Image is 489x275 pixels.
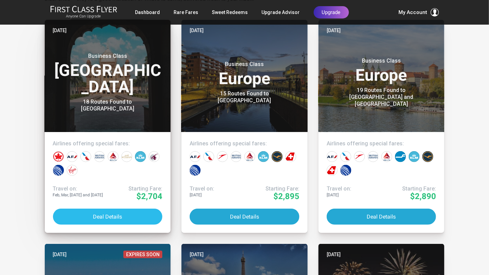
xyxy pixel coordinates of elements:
[53,165,64,176] div: United
[327,251,341,258] time: [DATE]
[53,53,163,95] h3: [GEOGRAPHIC_DATA]
[202,61,287,68] small: Business Class
[50,5,117,13] img: First Class Flyer
[123,251,162,258] span: Expires Soon
[53,209,163,225] button: Deal Details
[368,151,379,162] div: British Airways
[45,20,171,233] a: [DATE]Business Class[GEOGRAPHIC_DATA]18 Routes Found to [GEOGRAPHIC_DATA]Airlines offering specia...
[231,151,242,162] div: British Airways
[258,151,269,162] div: KLM
[53,140,163,147] h4: Airlines offering special fares:
[149,151,160,162] div: Qatar
[53,27,67,34] time: [DATE]
[327,140,436,147] h4: Airlines offering special fares:
[121,151,132,162] div: Etihad
[327,57,436,83] h3: Europe
[327,27,341,34] time: [DATE]
[190,151,201,162] div: Air France
[395,151,406,162] div: Finnair
[190,61,299,87] h3: Europe
[50,5,117,19] a: First Class FlyerAnyone Can Upgrade
[108,151,119,162] div: Delta Airlines
[50,14,117,19] small: Anyone Can Upgrade
[94,151,105,162] div: British Airways
[53,251,67,258] time: [DATE]
[65,53,150,60] small: Business Class
[354,151,365,162] div: Austrian Airlines‎
[217,151,228,162] div: Austrian Airlines‎
[80,151,91,162] div: American Airlines
[67,165,78,176] div: Virgin Atlantic
[339,57,424,64] small: Business Class
[314,6,349,18] a: Upgrade
[285,151,296,162] div: Swiss
[327,165,338,176] div: Swiss
[339,87,424,107] div: 19 Routes Found to [GEOGRAPHIC_DATA] and [GEOGRAPHIC_DATA]
[190,251,204,258] time: [DATE]
[318,20,445,233] a: [DATE]Business ClassEurope19 Routes Found to [GEOGRAPHIC_DATA] and [GEOGRAPHIC_DATA]Airlines offe...
[203,151,214,162] div: American Airlines
[327,151,338,162] div: Air France
[399,8,427,16] span: My Account
[340,165,351,176] div: United
[190,165,201,176] div: United
[67,151,78,162] div: Air France
[212,6,248,18] a: Sweet Redeems
[65,99,150,112] div: 18 Routes Found to [GEOGRAPHIC_DATA]
[340,151,351,162] div: American Airlines
[272,151,283,162] div: Lufthansa
[190,140,299,147] h4: Airlines offering special fares:
[381,151,392,162] div: Delta Airlines
[409,151,420,162] div: KLM
[190,209,299,225] button: Deal Details
[190,27,204,34] time: [DATE]
[202,90,287,104] div: 15 Routes Found to [GEOGRAPHIC_DATA]
[422,151,433,162] div: Lufthansa
[327,209,436,225] button: Deal Details
[135,6,160,18] a: Dashboard
[135,151,146,162] div: KLM
[53,151,64,162] div: Air Canada
[244,151,255,162] div: Delta Airlines
[399,8,439,16] button: My Account
[262,6,300,18] a: Upgrade Advisor
[174,6,199,18] a: Rare Fares
[181,20,308,233] a: [DATE]Business ClassEurope15 Routes Found to [GEOGRAPHIC_DATA]Airlines offering special fares:Tra...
